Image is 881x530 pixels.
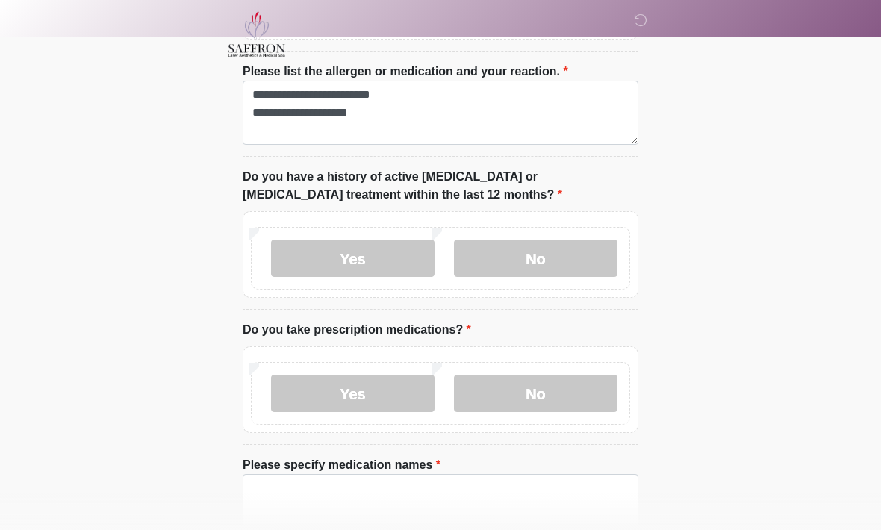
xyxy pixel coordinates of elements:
label: Yes [271,375,435,412]
label: Do you have a history of active [MEDICAL_DATA] or [MEDICAL_DATA] treatment within the last 12 mon... [243,168,638,204]
label: No [454,240,617,277]
label: Do you take prescription medications? [243,321,471,339]
label: Please specify medication names [243,456,441,474]
label: Please list the allergen or medication and your reaction. [243,63,568,81]
label: Yes [271,240,435,277]
label: No [454,375,617,412]
img: Saffron Laser Aesthetics and Medical Spa Logo [228,11,286,57]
